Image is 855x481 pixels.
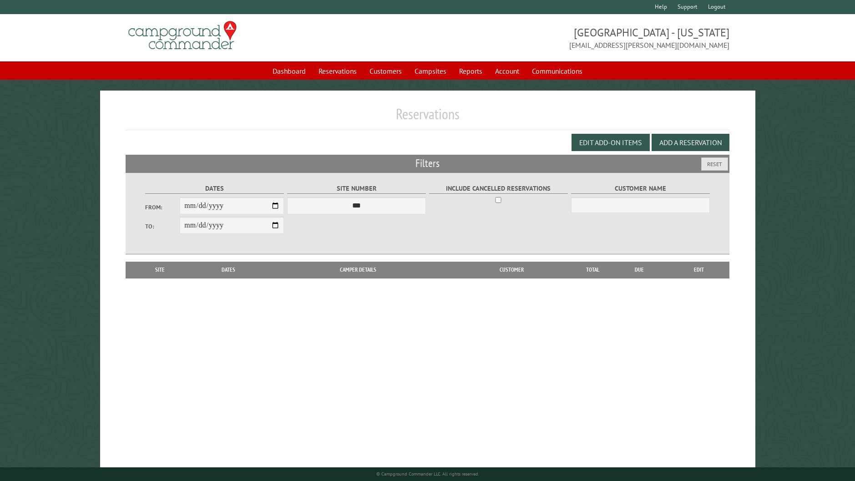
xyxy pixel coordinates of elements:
[145,183,284,194] label: Dates
[364,62,407,80] a: Customers
[313,62,362,80] a: Reservations
[409,62,452,80] a: Campsites
[571,183,710,194] label: Customer Name
[126,155,729,172] h2: Filters
[145,203,180,212] label: From:
[126,18,239,53] img: Campground Commander
[130,262,189,278] th: Site
[428,25,730,51] span: [GEOGRAPHIC_DATA] - [US_STATE] [EMAIL_ADDRESS][PERSON_NAME][DOMAIN_NAME]
[572,134,650,151] button: Edit Add-on Items
[126,105,729,130] h1: Reservations
[287,183,426,194] label: Site Number
[376,471,479,477] small: © Campground Commander LLC. All rights reserved.
[526,62,588,80] a: Communications
[145,222,180,231] label: To:
[454,62,488,80] a: Reports
[429,183,568,194] label: Include Cancelled Reservations
[701,157,728,171] button: Reset
[189,262,267,278] th: Dates
[574,262,611,278] th: Total
[668,262,729,278] th: Edit
[490,62,525,80] a: Account
[267,62,311,80] a: Dashboard
[611,262,668,278] th: Due
[652,134,729,151] button: Add a Reservation
[449,262,574,278] th: Customer
[268,262,449,278] th: Camper Details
